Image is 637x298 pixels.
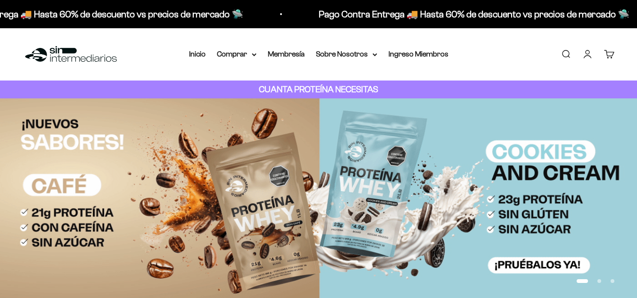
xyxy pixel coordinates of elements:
p: Pago Contra Entrega 🚚 Hasta 60% de descuento vs precios de mercado 🛸 [128,7,438,22]
a: Ingreso Miembros [389,50,448,58]
a: Membresía [268,50,305,58]
summary: Comprar [217,48,256,60]
summary: Sobre Nosotros [316,48,377,60]
a: Inicio [189,50,206,58]
strong: CUANTA PROTEÍNA NECESITAS [259,84,378,94]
